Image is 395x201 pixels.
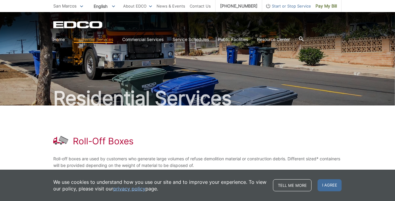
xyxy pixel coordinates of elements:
[53,3,76,8] span: San Marcos
[318,179,342,191] span: I agree
[123,3,152,9] a: About EDCO
[113,185,145,192] a: privacy policy
[218,36,248,43] a: Public Facilities
[89,1,120,11] span: English
[157,3,185,9] a: News & Events
[273,179,312,191] a: Tell me more
[316,3,337,9] span: Pay My Bill
[53,36,65,43] a: Home
[190,3,211,9] a: Contact Us
[122,36,163,43] a: Commercial Services
[257,36,290,43] a: Resource Center
[53,155,342,169] p: Roll-off boxes are used by customers who generate large volumes of refuse demolition material or ...
[74,36,113,43] a: Residential Services
[53,21,103,28] a: EDCD logo. Return to the homepage.
[53,179,267,192] p: We use cookies to understand how you use our site and to improve your experience. To view our pol...
[73,136,134,146] h1: Roll-Off Boxes
[53,89,342,108] h2: Residential Services
[173,36,209,43] a: Service Schedules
